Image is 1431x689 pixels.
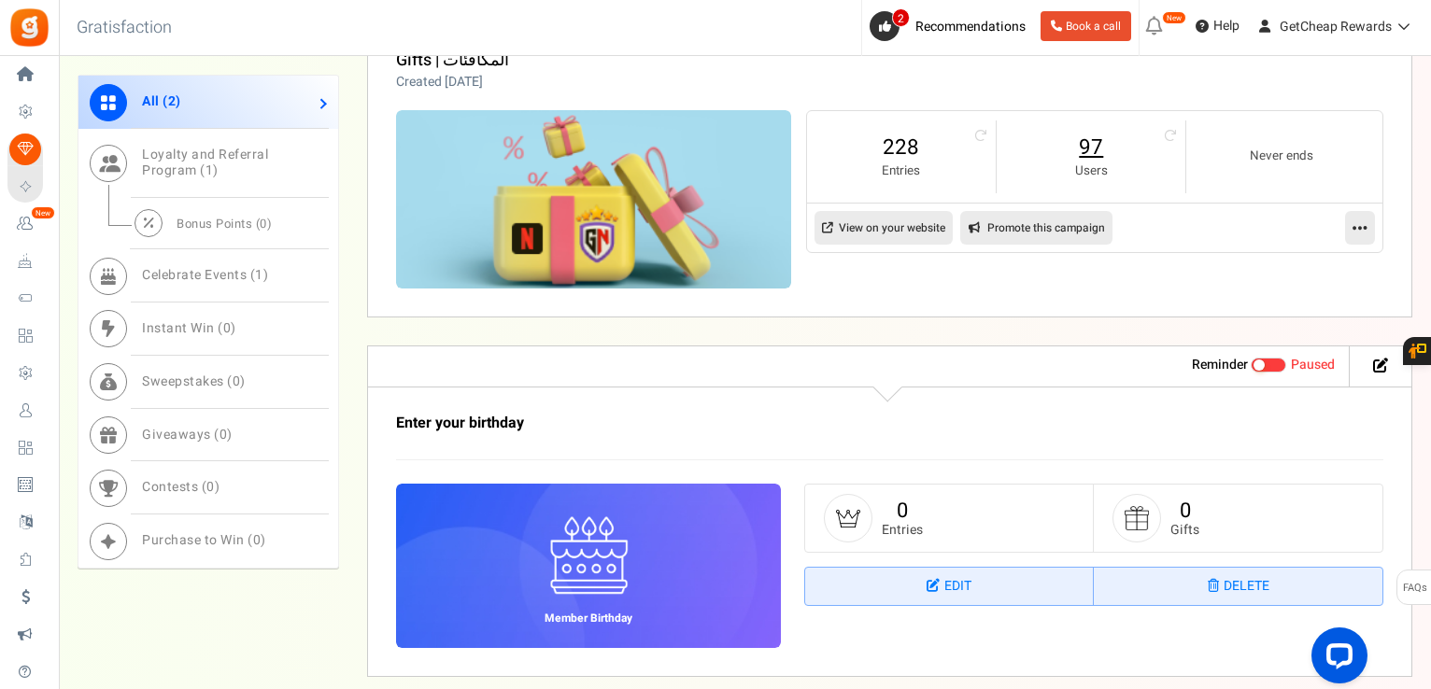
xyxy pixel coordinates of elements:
h3: Gratisfaction [56,9,192,47]
span: FAQs [1402,570,1427,606]
span: 0 [253,530,262,550]
span: 2 [892,8,910,27]
a: 2 Recommendations [870,11,1033,41]
span: 1 [255,265,263,285]
h3: Enter your birthday [396,415,1186,432]
span: Paused [1291,355,1335,374]
a: Edit [805,568,1094,605]
a: Help [1188,11,1247,41]
em: New [1162,11,1186,24]
span: Recommendations [915,17,1026,36]
span: 1 [205,161,214,180]
strong: Reminder [1192,355,1248,374]
h6: Member Birthday [531,612,646,625]
p: Created [DATE] [396,73,509,91]
small: Entries [826,162,977,180]
span: 0 [206,477,215,497]
span: All ( ) [142,91,181,111]
span: Celebrate Events ( ) [142,265,268,285]
span: 0 [220,424,228,443]
img: Gratisfaction [8,7,50,49]
a: Gifts | المكافئات [396,48,509,73]
a: 228 [826,133,977,162]
span: Purchase to Win ( ) [142,530,266,550]
a: Delete [1094,568,1382,605]
small: Entries [882,523,923,537]
span: Sweepstakes ( ) [142,372,246,391]
a: Promote this campaign [960,211,1112,245]
a: 97 [1015,133,1167,162]
a: Book a call [1041,11,1131,41]
a: New [7,208,50,240]
span: GetCheap Rewards [1280,17,1392,36]
span: 0 [233,372,241,391]
span: Help [1209,17,1240,35]
span: 0 [260,214,267,232]
a: 0 [897,496,908,526]
span: Contests ( ) [142,477,220,497]
span: Giveaways ( ) [142,424,233,443]
a: 0 [1180,496,1191,526]
small: Never ends [1205,148,1357,165]
small: Gifts [1170,523,1199,537]
span: 2 [168,91,177,111]
a: View on your website [815,211,953,245]
span: Instant Win ( ) [142,318,236,338]
span: Loyalty and Referral Program ( ) [142,145,268,180]
em: New [31,206,55,219]
small: Users [1015,162,1167,180]
span: Bonus Points ( ) [177,214,272,232]
span: 0 [223,318,232,338]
